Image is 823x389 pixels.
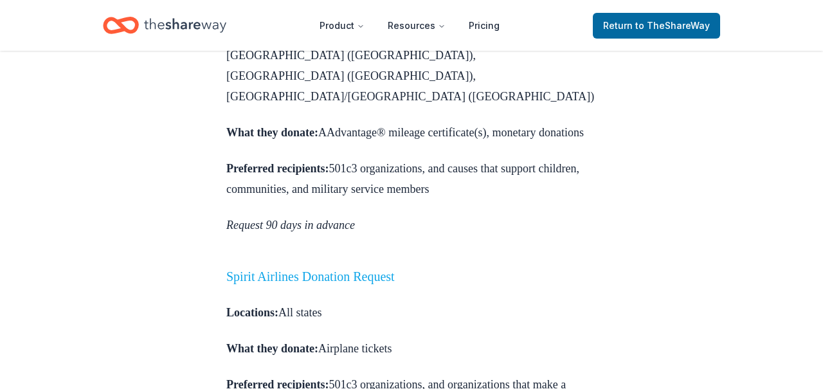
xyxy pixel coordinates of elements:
strong: What they donate: [226,126,318,139]
a: Pricing [458,13,510,39]
span: to TheShareWay [635,20,710,31]
strong: What they donate: [226,342,318,355]
em: Request 90 days in advance [226,219,355,231]
span: Return [603,18,710,33]
p: Airplane tickets [226,338,597,359]
button: Product [309,13,375,39]
strong: Locations: [226,306,278,319]
p: 501c3 organizations, and causes that support children, communities, and military service members [226,158,597,199]
nav: Main [309,10,510,41]
button: Resources [377,13,456,39]
a: Returnto TheShareWay [593,13,720,39]
a: Spirit Airlines Donation Request [226,269,395,284]
p: All states [226,302,597,323]
p: AAdvantage® mileage certificate(s), monetary donations [226,122,597,143]
a: Home [103,10,226,41]
strong: Preferred recipients: [226,162,329,175]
